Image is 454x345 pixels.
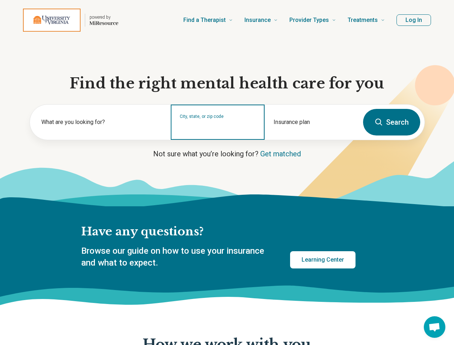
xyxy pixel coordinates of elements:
[396,14,431,26] button: Log In
[424,316,445,338] div: Open chat
[290,251,356,268] a: Learning Center
[29,149,425,159] p: Not sure what you’re looking for?
[81,245,273,269] p: Browse our guide on how to use your insurance and what to expect.
[260,149,301,158] a: Get matched
[29,74,425,93] h1: Find the right mental health care for you
[289,15,329,25] span: Provider Types
[244,15,271,25] span: Insurance
[289,6,336,34] a: Provider Types
[348,15,378,25] span: Treatments
[363,109,420,135] button: Search
[90,14,118,20] p: powered by
[81,224,356,239] h2: Have any questions?
[244,6,278,34] a: Insurance
[23,9,118,32] a: Home page
[348,6,385,34] a: Treatments
[41,118,162,126] label: What are you looking for?
[183,15,226,25] span: Find a Therapist
[183,6,233,34] a: Find a Therapist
